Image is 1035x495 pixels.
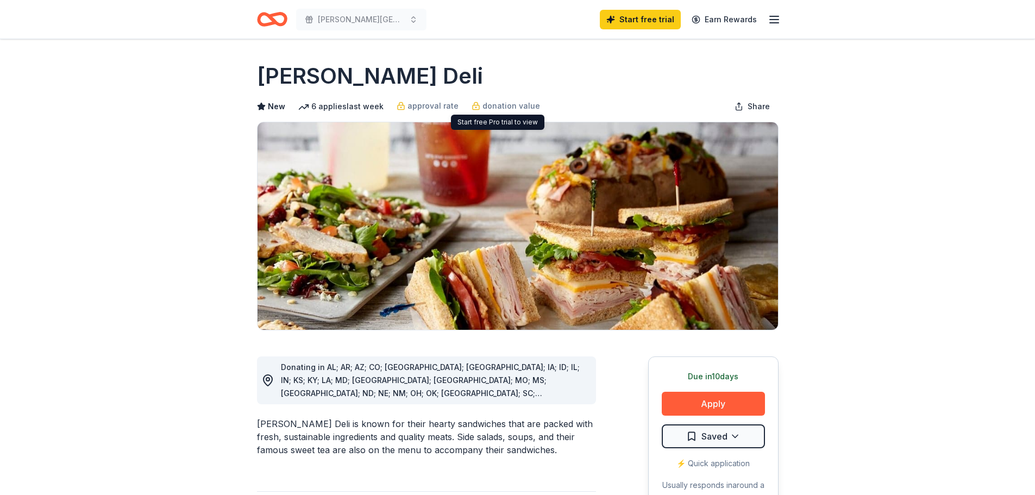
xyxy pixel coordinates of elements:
span: approval rate [407,99,459,112]
h1: [PERSON_NAME] Deli [257,61,483,91]
a: Earn Rewards [685,10,763,29]
a: Home [257,7,287,32]
span: Saved [701,429,727,443]
button: Saved [662,424,765,448]
button: Apply [662,392,765,416]
span: donation value [482,99,540,112]
span: [PERSON_NAME][GEOGRAPHIC_DATA] Farm Day 2025 [318,13,405,26]
div: Due in 10 days [662,370,765,383]
div: ⚡️ Quick application [662,457,765,470]
span: Donating in AL; AR; AZ; CO; [GEOGRAPHIC_DATA]; [GEOGRAPHIC_DATA]; IA; ID; IL; IN; KS; KY; LA; MD;... [281,362,580,411]
button: [PERSON_NAME][GEOGRAPHIC_DATA] Farm Day 2025 [296,9,426,30]
div: 6 applies last week [298,100,384,113]
img: Image for McAlister's Deli [258,122,778,330]
span: Share [748,100,770,113]
div: [PERSON_NAME] Deli is known for their hearty sandwiches that are packed with fresh, sustainable i... [257,417,596,456]
span: New [268,100,285,113]
a: Start free trial [600,10,681,29]
div: Start free Pro trial to view [451,115,544,130]
a: donation value [472,99,540,112]
a: approval rate [397,99,459,112]
button: Share [726,96,779,117]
